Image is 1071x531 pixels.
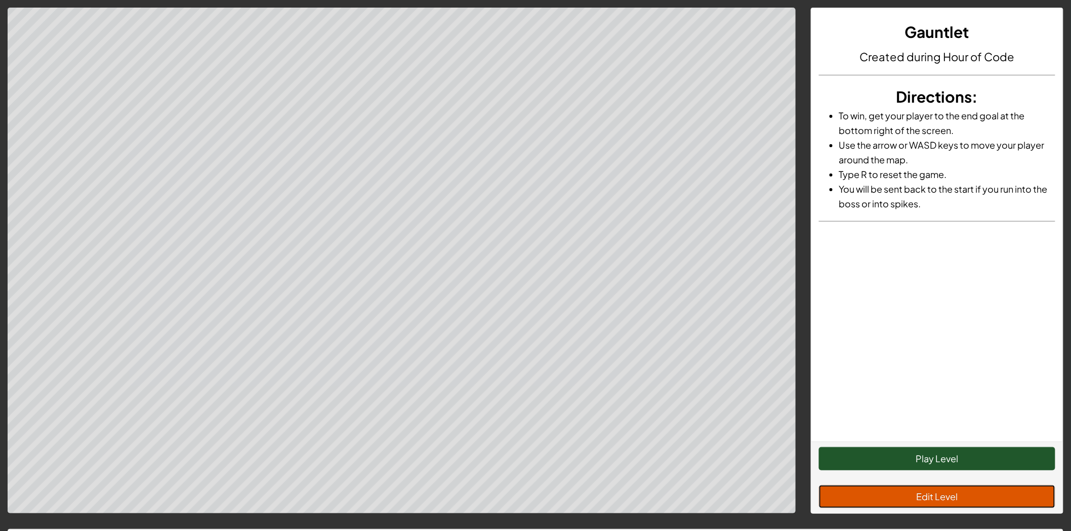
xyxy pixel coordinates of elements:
h3: Gauntlet [819,21,1055,43]
h4: Created during Hour of Code [819,49,1055,65]
li: To win, get your player to the end goal at the bottom right of the screen. [839,108,1055,138]
li: You will be sent back to the start if you run into the boss or into spikes. [839,182,1055,211]
span: Directions [896,87,972,106]
button: Edit Level [819,485,1055,508]
h3: : [819,85,1055,108]
li: Type R to reset the game. [839,167,1055,182]
li: Use the arrow or WASD keys to move your player around the map. [839,138,1055,167]
button: Play Level [819,447,1055,470]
